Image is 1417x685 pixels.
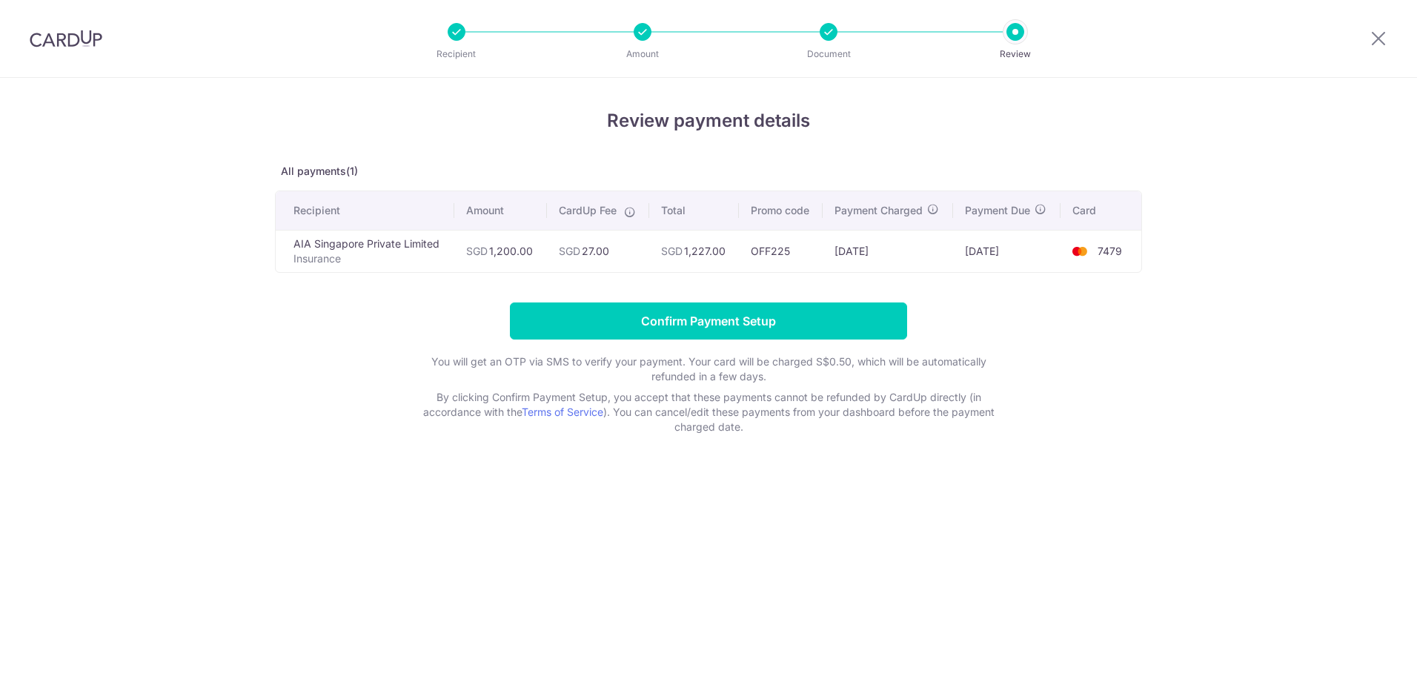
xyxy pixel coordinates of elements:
p: Review [960,47,1070,62]
p: Insurance [293,251,442,266]
th: Total [649,191,739,230]
span: SGD [466,245,488,257]
input: Confirm Payment Setup [510,302,907,340]
span: SGD [559,245,580,257]
th: Amount [454,191,546,230]
p: By clicking Confirm Payment Setup, you accept that these payments cannot be refunded by CardUp di... [412,390,1005,434]
h4: Review payment details [275,107,1142,134]
span: Payment Due [965,203,1030,218]
a: Terms of Service [522,406,603,418]
td: OFF225 [739,230,823,272]
td: 27.00 [547,230,649,272]
span: CardUp Fee [559,203,617,218]
span: SGD [661,245,683,257]
p: Amount [588,47,697,62]
th: Promo code [739,191,823,230]
span: 7479 [1098,245,1122,257]
img: CardUp [30,30,102,47]
td: [DATE] [823,230,953,272]
td: 1,200.00 [454,230,546,272]
td: 1,227.00 [649,230,739,272]
td: [DATE] [953,230,1061,272]
span: Payment Charged [834,203,923,218]
th: Recipient [276,191,454,230]
p: Recipient [402,47,511,62]
p: Document [774,47,883,62]
p: You will get an OTP via SMS to verify your payment. Your card will be charged S$0.50, which will ... [412,354,1005,384]
th: Card [1061,191,1141,230]
p: All payments(1) [275,164,1142,179]
img: <span class="translation_missing" title="translation missing: en.account_steps.new_confirm_form.b... [1065,242,1095,260]
td: AIA Singapore Private Limited [276,230,454,272]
